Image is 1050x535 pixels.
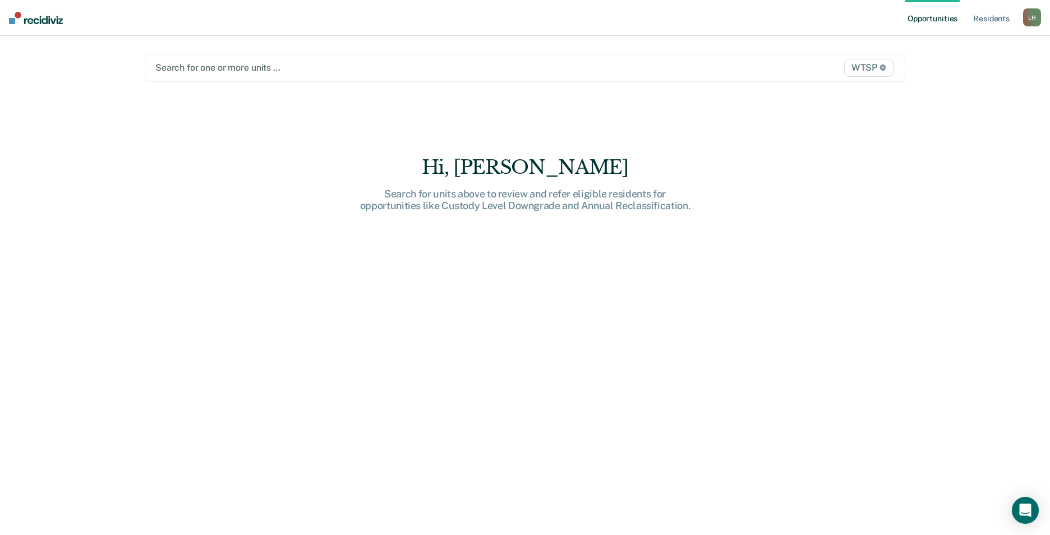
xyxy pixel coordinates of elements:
span: WTSP [844,59,894,77]
div: Search for units above to review and refer eligible residents for opportunities like Custody Leve... [346,188,704,212]
div: Hi, [PERSON_NAME] [346,156,704,179]
div: Open Intercom Messenger [1012,497,1039,524]
div: L H [1023,8,1041,26]
button: LH [1023,8,1041,26]
img: Recidiviz [9,12,63,24]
